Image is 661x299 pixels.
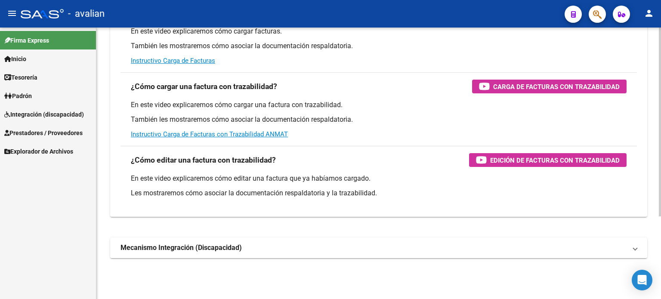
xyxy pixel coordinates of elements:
[110,237,647,258] mat-expansion-panel-header: Mecanismo Integración (Discapacidad)
[4,91,32,101] span: Padrón
[131,115,627,124] p: También les mostraremos cómo asociar la documentación respaldatoria.
[4,128,83,138] span: Prestadores / Proveedores
[4,147,73,156] span: Explorador de Archivos
[131,174,627,183] p: En este video explicaremos cómo editar una factura que ya habíamos cargado.
[7,8,17,18] mat-icon: menu
[632,270,652,290] div: Open Intercom Messenger
[131,41,627,51] p: También les mostraremos cómo asociar la documentación respaldatoria.
[131,188,627,198] p: Les mostraremos cómo asociar la documentación respaldatoria y la trazabilidad.
[131,130,288,138] a: Instructivo Carga de Facturas con Trazabilidad ANMAT
[4,54,26,64] span: Inicio
[131,27,627,36] p: En este video explicaremos cómo cargar facturas.
[131,100,627,110] p: En este video explicaremos cómo cargar una factura con trazabilidad.
[131,154,276,166] h3: ¿Cómo editar una factura con trazabilidad?
[490,155,620,166] span: Edición de Facturas con Trazabilidad
[131,80,277,92] h3: ¿Cómo cargar una factura con trazabilidad?
[131,57,215,65] a: Instructivo Carga de Facturas
[472,80,627,93] button: Carga de Facturas con Trazabilidad
[120,243,242,253] strong: Mecanismo Integración (Discapacidad)
[68,4,105,23] span: - avalian
[644,8,654,18] mat-icon: person
[4,73,37,82] span: Tesorería
[4,110,84,119] span: Integración (discapacidad)
[469,153,627,167] button: Edición de Facturas con Trazabilidad
[493,81,620,92] span: Carga de Facturas con Trazabilidad
[4,36,49,45] span: Firma Express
